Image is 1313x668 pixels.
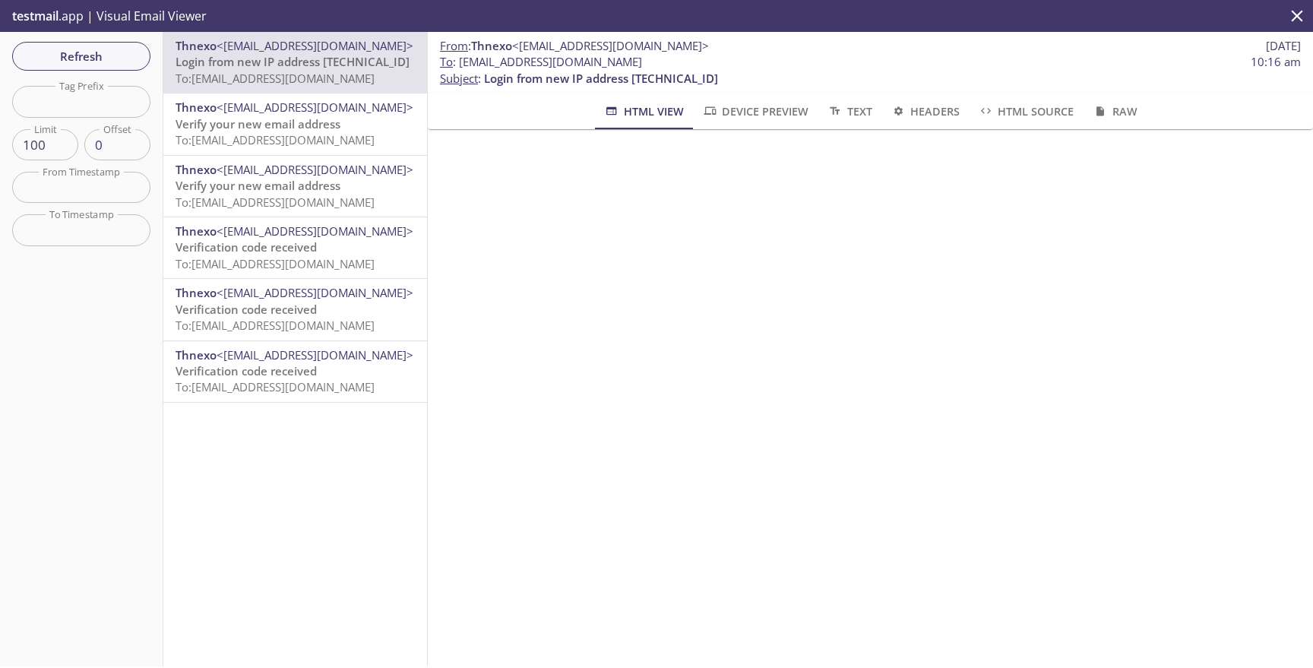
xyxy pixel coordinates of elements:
div: Thnexo<[EMAIL_ADDRESS][DOMAIN_NAME]>Login from new IP address [TECHNICAL_ID]To:[EMAIL_ADDRESS][DO... [163,32,427,93]
span: Thnexo [176,285,217,300]
span: To: [EMAIL_ADDRESS][DOMAIN_NAME] [176,71,375,86]
span: Thnexo [176,223,217,239]
span: <[EMAIL_ADDRESS][DOMAIN_NAME]> [512,38,709,53]
span: HTML View [603,102,683,121]
span: Verify your new email address [176,178,340,193]
div: Thnexo<[EMAIL_ADDRESS][DOMAIN_NAME]>Verify your new email addressTo:[EMAIL_ADDRESS][DOMAIN_NAME] [163,93,427,154]
span: Device Preview [702,102,808,121]
span: <[EMAIL_ADDRESS][DOMAIN_NAME]> [217,285,413,300]
span: <[EMAIL_ADDRESS][DOMAIN_NAME]> [217,162,413,177]
span: Raw [1092,102,1137,121]
div: Thnexo<[EMAIL_ADDRESS][DOMAIN_NAME]>Verification code receivedTo:[EMAIL_ADDRESS][DOMAIN_NAME] [163,341,427,402]
span: Thnexo [471,38,512,53]
span: Text [827,102,872,121]
span: Verification code received [176,363,317,378]
span: Subject [440,71,478,86]
span: HTML Source [978,102,1074,121]
span: To: [EMAIL_ADDRESS][DOMAIN_NAME] [176,256,375,271]
span: Refresh [24,46,138,66]
span: testmail [12,8,59,24]
span: [DATE] [1266,38,1301,54]
p: : [440,54,1301,87]
span: : [440,38,709,54]
div: Thnexo<[EMAIL_ADDRESS][DOMAIN_NAME]>Verification code receivedTo:[EMAIL_ADDRESS][DOMAIN_NAME] [163,217,427,278]
span: To: [EMAIL_ADDRESS][DOMAIN_NAME] [176,379,375,394]
nav: emails [163,32,427,403]
div: Thnexo<[EMAIL_ADDRESS][DOMAIN_NAME]>Verification code receivedTo:[EMAIL_ADDRESS][DOMAIN_NAME] [163,279,427,340]
span: Headers [891,102,960,121]
span: Verification code received [176,302,317,317]
span: To: [EMAIL_ADDRESS][DOMAIN_NAME] [176,195,375,210]
span: Thnexo [176,347,217,362]
span: : [EMAIL_ADDRESS][DOMAIN_NAME] [440,54,642,70]
span: 10:16 am [1251,54,1301,70]
span: Login from new IP address [TECHNICAL_ID] [484,71,718,86]
span: <[EMAIL_ADDRESS][DOMAIN_NAME]> [217,38,413,53]
span: To [440,54,453,69]
span: To: [EMAIL_ADDRESS][DOMAIN_NAME] [176,318,375,333]
div: Thnexo<[EMAIL_ADDRESS][DOMAIN_NAME]>Verify your new email addressTo:[EMAIL_ADDRESS][DOMAIN_NAME] [163,156,427,217]
span: Thnexo [176,100,217,115]
span: From [440,38,468,53]
span: <[EMAIL_ADDRESS][DOMAIN_NAME]> [217,347,413,362]
span: Login from new IP address [TECHNICAL_ID] [176,54,410,69]
span: Thnexo [176,38,217,53]
span: Verify your new email address [176,116,340,131]
span: Verification code received [176,239,317,255]
span: Thnexo [176,162,217,177]
button: Refresh [12,42,150,71]
span: <[EMAIL_ADDRESS][DOMAIN_NAME]> [217,223,413,239]
span: <[EMAIL_ADDRESS][DOMAIN_NAME]> [217,100,413,115]
span: To: [EMAIL_ADDRESS][DOMAIN_NAME] [176,132,375,147]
